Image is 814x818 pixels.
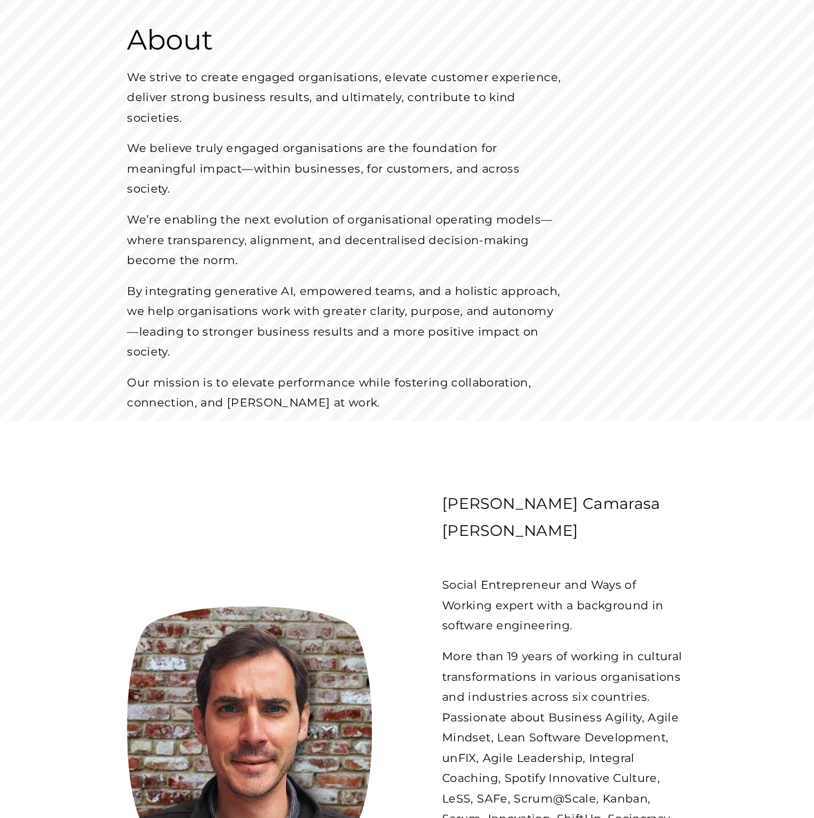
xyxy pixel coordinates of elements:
[442,575,687,636] p: Social Entrepreneur and Ways of Working expert with a background in software engineering.
[127,209,561,271] p: We’re enabling the next evolution of organisational operating models—where transparency, alignmen...
[127,22,435,58] h3: About
[127,67,561,128] p: We strive to create engaged organisations, elevate customer experience, deliver strong business r...
[127,138,561,199] p: We believe truly engaged organisations are the foundation for meaningful impact—within businesses...
[127,281,561,362] p: By integrating generative AI, empowered teams, and a holistic approach, we help organisations wor...
[127,372,561,413] p: Our mission is to elevate performance while fostering collaboration, connection, and [PERSON_NAME...
[442,490,687,545] p: [PERSON_NAME] Camarasa [PERSON_NAME]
